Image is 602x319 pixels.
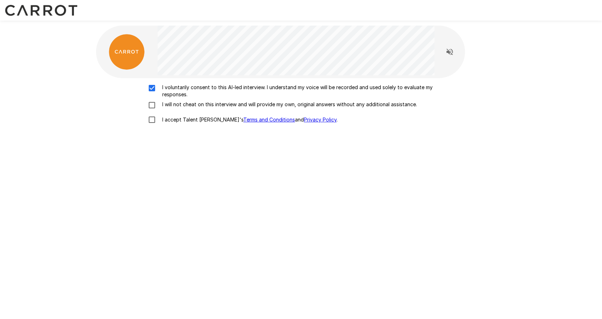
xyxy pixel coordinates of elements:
img: carrot_logo.png [109,34,144,70]
a: Terms and Conditions [243,117,295,123]
button: Read questions aloud [443,45,457,59]
a: Privacy Policy [304,117,337,123]
p: I will not cheat on this interview and will provide my own, original answers without any addition... [159,101,417,108]
p: I accept Talent [PERSON_NAME]'s and . [159,116,338,123]
p: I voluntarily consent to this AI-led interview. I understand my voice will be recorded and used s... [159,84,458,98]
